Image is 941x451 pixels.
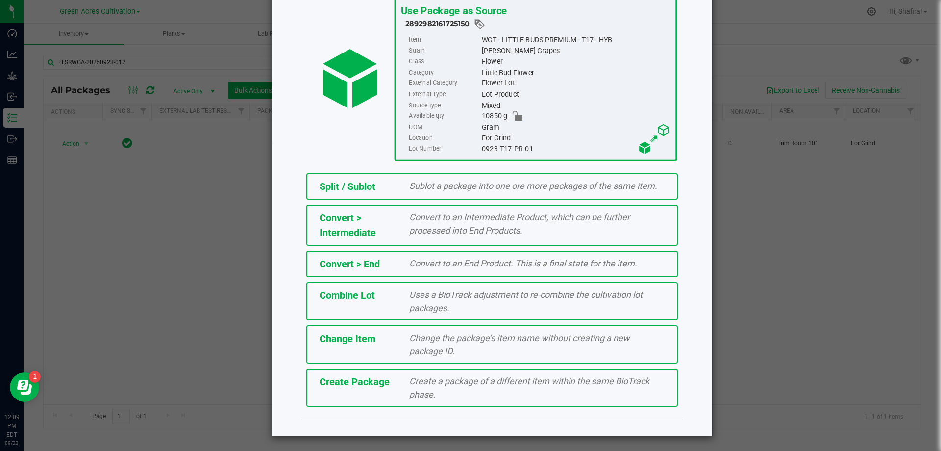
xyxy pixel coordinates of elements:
[409,67,479,78] label: Category
[400,4,506,17] span: Use Package as Source
[409,181,657,191] span: Sublot a package into one ore more packages of the same item.
[320,212,376,239] span: Convert > Intermediate
[409,78,479,89] label: External Category
[481,56,670,67] div: Flower
[409,111,479,122] label: Available qty
[320,333,375,345] span: Change Item
[481,45,670,56] div: [PERSON_NAME] Grapes
[409,143,479,154] label: Lot Number
[409,100,479,111] label: Source type
[29,371,41,383] iframe: Resource center unread badge
[409,45,479,56] label: Strain
[320,376,390,388] span: Create Package
[320,181,375,192] span: Split / Sublot
[409,376,649,399] span: Create a package of a different item within the same BioTrack phase.
[481,67,670,78] div: Little Bud Flower
[405,18,670,30] div: 2892982161725150
[409,89,479,100] label: External Type
[10,372,39,402] iframe: Resource center
[320,290,375,301] span: Combine Lot
[409,122,479,133] label: UOM
[409,133,479,143] label: Location
[409,212,630,236] span: Convert to an Intermediate Product, which can be further processed into End Products.
[409,333,630,356] span: Change the package’s item name without creating a new package ID.
[409,56,479,67] label: Class
[409,34,479,45] label: Item
[481,100,670,111] div: Mixed
[320,258,380,270] span: Convert > End
[481,122,670,133] div: Gram
[409,258,637,268] span: Convert to an End Product. This is a final state for the item.
[409,290,643,313] span: Uses a BioTrack adjustment to re-combine the cultivation lot packages.
[481,133,670,143] div: For Grind
[481,89,670,100] div: Lot Product
[481,34,670,45] div: WGT - LITTLE BUDS PREMIUM - T17 - HYB
[481,78,670,89] div: Flower Lot
[481,111,507,122] span: 10850 g
[481,143,670,154] div: 0923-T17-PR-01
